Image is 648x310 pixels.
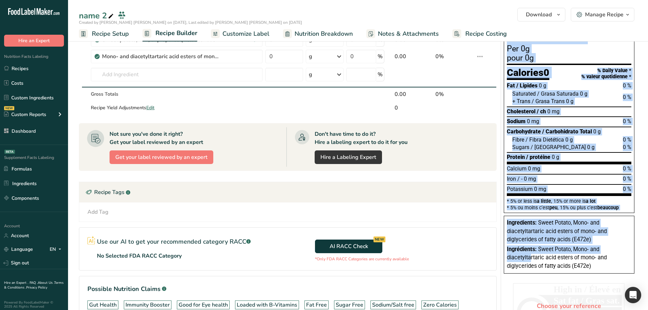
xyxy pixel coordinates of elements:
div: Gut Health [89,301,117,309]
span: Edit [146,104,154,111]
a: Customize Label [211,26,269,42]
span: Cholesterol [507,108,535,115]
span: 0 g [593,128,601,135]
span: beaucoup [597,205,619,210]
span: Calcium [507,165,527,172]
div: 0% [435,52,473,61]
span: AI RACC Check [330,242,368,250]
span: 0 g [552,154,559,160]
div: BETA [4,150,15,154]
span: / Carbohidrato Total [542,128,592,135]
div: Per 0g [507,45,631,53]
div: 0 [395,104,432,112]
div: Mono- and diacetyltartaric acid esters of mono- and diglycerides of fatty acids (E472e) [102,52,221,61]
span: / protéine [526,154,550,160]
a: Language [4,243,33,255]
a: About Us . [38,280,54,285]
div: Good for Eye health [179,301,228,309]
div: g [309,70,312,79]
span: / Lipides [516,82,537,89]
div: Don't have time to do it? Hire a labeling expert to do it for you [315,130,408,146]
div: Not sure you've done it right? Get your label reviewed by an expert [110,130,203,146]
p: No Selected FDA RACC Category [97,252,182,260]
a: Notes & Attachments [366,26,439,42]
span: 0 mg [527,118,539,125]
p: Use our AI to get your recommended category RACC [97,237,251,246]
span: Recipe Setup [92,29,129,38]
div: 0.00 [395,52,432,61]
span: Download [526,11,552,19]
span: / [GEOGRAPHIC_DATA] [531,144,586,150]
span: Ingredients: [507,219,537,226]
div: Recipe Yield Adjustments [91,104,263,111]
div: pour 0g [507,54,631,62]
span: Protein [507,154,525,160]
div: Add Tag [87,208,109,216]
span: Ingrédients: [507,246,537,252]
span: a lot [586,198,596,204]
span: 0 mg [524,176,536,182]
a: Hire a Labeling Expert [315,150,382,164]
span: 0 mg [534,186,546,192]
span: Fat [507,82,515,89]
span: 0 % [623,136,631,143]
div: Open Intercom Messenger [625,287,641,303]
div: NEW [4,106,14,110]
span: / Fibra Dietética [526,136,564,143]
div: Gross Totals [91,91,263,98]
span: 0 % [623,94,631,100]
span: Recipe Builder [155,29,197,38]
a: Recipe Builder [143,26,197,42]
span: + Trans [512,98,530,104]
button: Download [517,8,565,21]
div: Custom Reports [4,111,46,118]
span: 0 g [565,136,573,143]
div: Zero Calories [423,301,457,309]
span: Carbohydrate [507,128,541,135]
div: Immunity Booster [126,301,170,309]
button: Hire an Expert [4,35,64,47]
a: Hire an Expert . [4,280,28,285]
div: Fat Free [306,301,327,309]
span: 0 % [623,176,631,182]
a: Nutrition Breakdown [283,26,353,42]
span: Saturated [512,91,536,97]
span: Recipe Costing [465,29,507,38]
span: 0 g [587,144,595,150]
span: Sodium [507,118,526,125]
h1: Nutrition Facts Valeur nutritive [507,21,631,44]
a: Recipe Costing [452,26,507,42]
span: / ch [537,108,546,115]
div: NEW [373,236,385,242]
span: 0 % [623,186,631,192]
div: g [309,52,312,61]
span: / Grasa Trans [532,98,565,104]
div: EN [50,245,64,254]
span: 0 % [623,82,631,89]
span: Customize Label [222,29,269,38]
span: peu [549,205,558,210]
span: Nutrition Breakdown [295,29,353,38]
a: FAQ . [30,280,38,285]
span: Sweet Potato, Mono- and diacetyltartaric acid esters of mono- and diglycerides of fatty acids (E4... [507,246,607,269]
span: 0 g [539,82,546,89]
span: Notes & Attachments [378,29,439,38]
div: name 2 [79,10,115,22]
h1: Possible Nutrition Claims [87,284,488,294]
span: Potassium [507,186,533,192]
div: Recipe Tags [79,182,496,202]
span: 0 [544,67,549,78]
span: 0 g [566,98,574,104]
span: Get your label reviewed by an expert [115,153,207,161]
p: *Only FDA RACC Categories are currently available [315,256,409,262]
button: Manage Recipe [571,8,634,21]
button: Get your label reviewed by an expert [110,150,213,164]
a: Privacy Policy [26,285,47,290]
span: 0 mg [547,108,560,115]
div: Sugar Free [336,301,363,309]
div: Calories [507,68,549,80]
span: Sweet Potato, Mono- and diacetyltartaric acid esters of mono- and diglycerides of fatty acids (E4... [507,219,607,243]
span: a little [537,198,551,204]
button: AI RACC Check NEW [315,240,382,253]
div: Manage Recipe [585,11,624,19]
